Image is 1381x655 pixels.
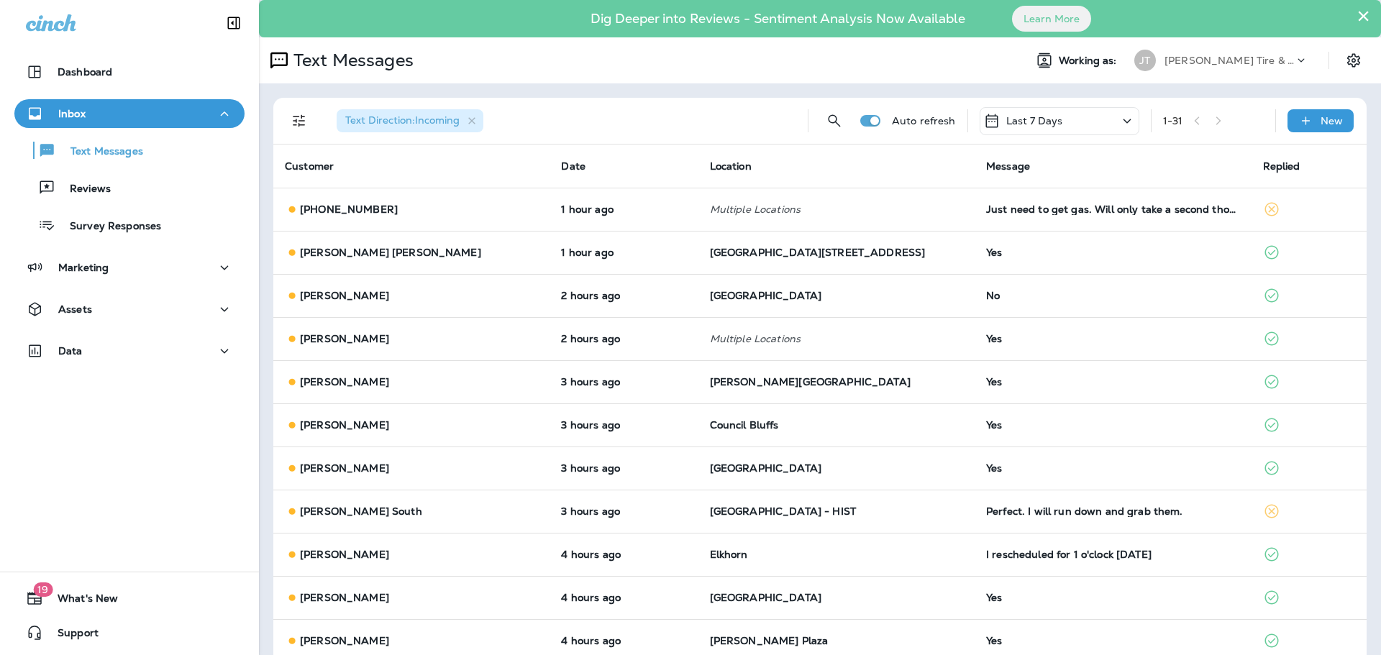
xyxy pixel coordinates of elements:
button: 19What's New [14,584,245,613]
p: Data [58,345,83,357]
span: Support [43,627,99,644]
p: [PERSON_NAME] [300,635,389,646]
span: What's New [43,592,118,610]
p: [PERSON_NAME] [300,549,389,560]
button: Assets [14,295,245,324]
p: Inbox [58,108,86,119]
p: Text Messages [56,145,143,159]
span: [PERSON_NAME] Plaza [710,634,829,647]
div: Perfect. I will run down and grab them. [986,505,1239,517]
span: [GEOGRAPHIC_DATA] - HIST [710,505,856,518]
button: Dashboard [14,58,245,86]
div: Just need to get gas. Will only take a second though [986,203,1239,215]
span: Replied [1263,160,1300,173]
button: Search Messages [820,106,849,135]
p: Multiple Locations [710,203,963,215]
button: Close [1357,4,1370,27]
p: Oct 9, 2025 12:19 PM [561,290,686,301]
span: [GEOGRAPHIC_DATA] [710,462,821,475]
p: Oct 9, 2025 10:40 AM [561,549,686,560]
p: Oct 9, 2025 10:13 AM [561,635,686,646]
p: Oct 9, 2025 01:08 PM [561,247,686,258]
p: Assets [58,303,92,315]
button: Collapse Sidebar [214,9,254,37]
p: [PERSON_NAME] [300,592,389,603]
button: Support [14,618,245,647]
p: Reviews [55,183,111,196]
p: Auto refresh [892,115,956,127]
p: Oct 9, 2025 10:16 AM [561,592,686,603]
p: Survey Responses [55,220,161,234]
div: Yes [986,635,1239,646]
span: [GEOGRAPHIC_DATA] [710,289,821,302]
p: [PERSON_NAME] [PERSON_NAME] [300,247,481,258]
span: Customer [285,160,334,173]
p: Oct 9, 2025 12:11 PM [561,333,686,344]
p: [PERSON_NAME] [300,376,389,388]
span: 19 [33,582,53,597]
span: Text Direction : Incoming [345,114,460,127]
p: [PERSON_NAME] [300,333,389,344]
p: Oct 9, 2025 01:24 PM [561,203,686,215]
div: No [986,290,1239,301]
div: Yes [986,333,1239,344]
p: [PHONE_NUMBER] [300,203,398,215]
p: [PERSON_NAME] Tire & Auto [1164,55,1294,66]
p: Dig Deeper into Reviews - Sentiment Analysis Now Available [549,17,1007,21]
div: 1 - 31 [1163,115,1183,127]
button: Inbox [14,99,245,128]
p: Last 7 Days [1006,115,1063,127]
button: Text Messages [14,135,245,165]
span: Elkhorn [710,548,748,561]
div: Yes [986,419,1239,431]
p: Oct 9, 2025 10:47 AM [561,462,686,474]
span: Council Bluffs [710,418,779,431]
span: [GEOGRAPHIC_DATA][STREET_ADDRESS] [710,246,926,259]
div: Yes [986,247,1239,258]
span: Date [561,160,585,173]
div: JT [1134,50,1156,71]
span: Working as: [1059,55,1120,67]
div: I rescheduled for 1 o'clock today [986,549,1239,560]
p: [PERSON_NAME] [300,462,389,474]
p: Marketing [58,262,109,273]
span: [PERSON_NAME][GEOGRAPHIC_DATA] [710,375,911,388]
button: Filters [285,106,314,135]
p: New [1321,115,1343,127]
button: Reviews [14,173,245,203]
span: Message [986,160,1030,173]
p: [PERSON_NAME] [300,290,389,301]
p: Multiple Locations [710,333,963,344]
div: Yes [986,376,1239,388]
p: Dashboard [58,66,112,78]
button: Marketing [14,253,245,282]
p: Text Messages [288,50,414,71]
span: [GEOGRAPHIC_DATA] [710,591,821,604]
p: Oct 9, 2025 10:48 AM [561,419,686,431]
p: Oct 9, 2025 11:23 AM [561,376,686,388]
button: Learn More [1012,6,1091,32]
div: Text Direction:Incoming [337,109,483,132]
button: Settings [1341,47,1367,73]
button: Survey Responses [14,210,245,240]
p: [PERSON_NAME] South [300,505,422,517]
button: Data [14,336,245,365]
div: Yes [986,592,1239,603]
p: [PERSON_NAME] [300,419,389,431]
div: Yes [986,462,1239,474]
p: Oct 9, 2025 10:46 AM [561,505,686,517]
span: Location [710,160,752,173]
